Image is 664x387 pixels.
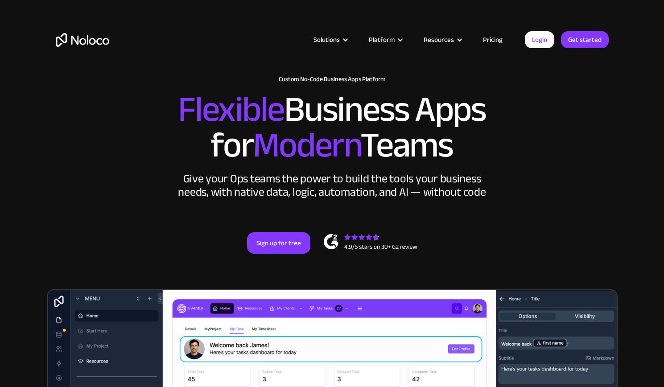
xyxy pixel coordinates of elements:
[176,172,488,199] div: Give your Ops teams the power to build the tools your business needs, with native data, logic, au...
[56,92,609,163] h2: Business Apps for Teams
[247,232,310,254] a: Sign up for free
[412,34,472,45] div: Resources
[253,112,360,178] span: Modern
[369,34,395,45] div: Platform
[424,34,454,45] div: Resources
[472,34,514,45] a: Pricing
[525,31,554,48] a: Login
[302,34,358,45] div: Solutions
[561,31,609,48] a: Get started
[178,76,284,143] span: Flexible
[358,34,412,45] div: Platform
[56,33,109,47] a: home
[313,34,340,45] div: Solutions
